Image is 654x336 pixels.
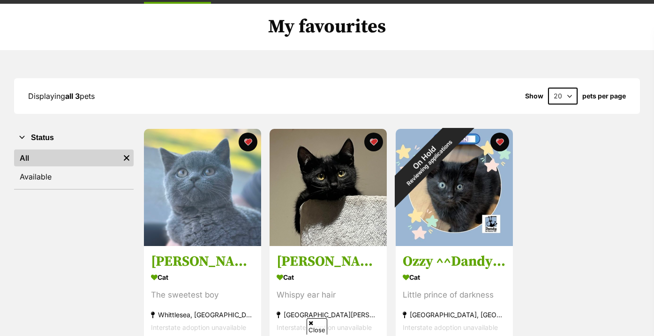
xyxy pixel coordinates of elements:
div: Whittlesea, [GEOGRAPHIC_DATA] [151,308,254,321]
span: Close [307,318,327,335]
div: [GEOGRAPHIC_DATA][PERSON_NAME][GEOGRAPHIC_DATA] [277,309,380,321]
div: Cat [403,271,506,284]
span: Interstate adoption unavailable [277,324,372,332]
div: Cat [277,271,380,284]
div: On Hold [375,108,479,212]
span: Interstate adoption unavailable [403,324,498,332]
div: The sweetest boy [151,289,254,301]
a: Remove filter [120,149,134,166]
a: All [14,149,120,166]
a: Available [14,168,134,185]
div: Cat [151,270,254,284]
img: Taylor [144,129,261,246]
a: On HoldReviewing applications [396,239,513,248]
button: Status [14,132,134,144]
div: Status [14,148,134,189]
img: Wilford [270,129,387,246]
button: favourite [364,133,383,151]
span: Displaying pets [28,91,95,101]
h3: Ozzy ^^Dandy Cat Rescue^^ [403,253,506,271]
span: Reviewing applications [406,139,454,187]
button: favourite [238,133,257,151]
button: favourite [490,133,509,151]
h3: [PERSON_NAME] [277,253,380,271]
strong: all 3 [65,91,80,101]
span: Interstate adoption unavailable [151,323,246,331]
div: Little prince of darkness [403,289,506,302]
h3: [PERSON_NAME] [151,253,254,270]
label: pets per page [582,92,626,100]
div: Whispy ear hair [277,289,380,302]
div: [GEOGRAPHIC_DATA], [GEOGRAPHIC_DATA] [403,309,506,321]
span: Show [525,92,543,100]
